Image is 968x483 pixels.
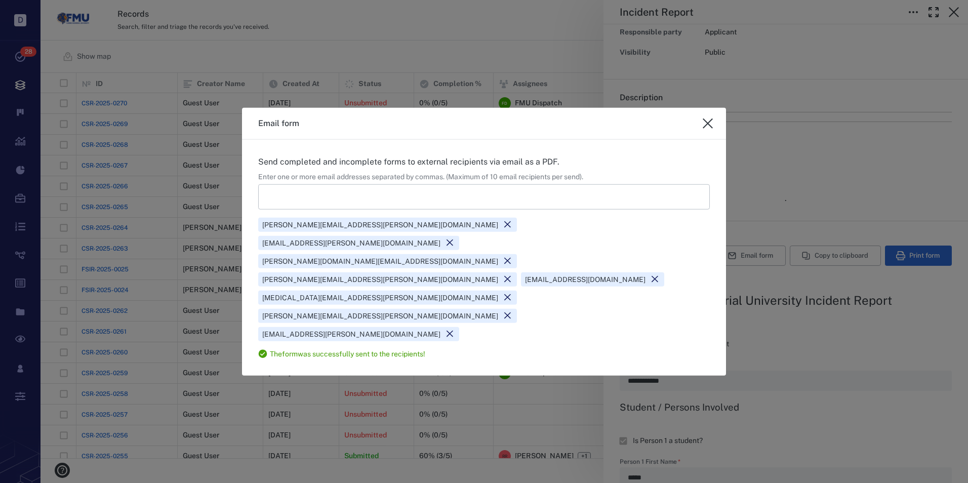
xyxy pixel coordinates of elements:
body: Rich Text Area. Press ALT-0 for help. [8,8,323,17]
div: [PERSON_NAME][DOMAIN_NAME][EMAIL_ADDRESS][DOMAIN_NAME] [258,254,517,268]
div: [PERSON_NAME][EMAIL_ADDRESS][PERSON_NAME][DOMAIN_NAME] [258,218,517,232]
div: [EMAIL_ADDRESS][DOMAIN_NAME] [521,272,664,287]
button: close [698,113,718,134]
div: [EMAIL_ADDRESS][PERSON_NAME][DOMAIN_NAME] [258,327,459,341]
p: The form was successfully sent to the recipients! [258,349,425,359]
div: [EMAIL_ADDRESS][PERSON_NAME][DOMAIN_NAME] [258,236,459,250]
div: [PERSON_NAME][EMAIL_ADDRESS][PERSON_NAME][DOMAIN_NAME] [258,272,517,287]
div: [MEDICAL_DATA][EMAIL_ADDRESS][PERSON_NAME][DOMAIN_NAME] [258,291,517,305]
div: [PERSON_NAME][EMAIL_ADDRESS][PERSON_NAME][DOMAIN_NAME] [258,309,517,323]
h3: Email form [258,117,299,130]
div: Enter one or more email addresses separated by commas. (Maximum of 10 email recipients per send). [258,172,710,182]
span: Help [23,7,44,16]
p: Send completed and incomplete forms to external recipients via email as a PDF. [258,156,710,168]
